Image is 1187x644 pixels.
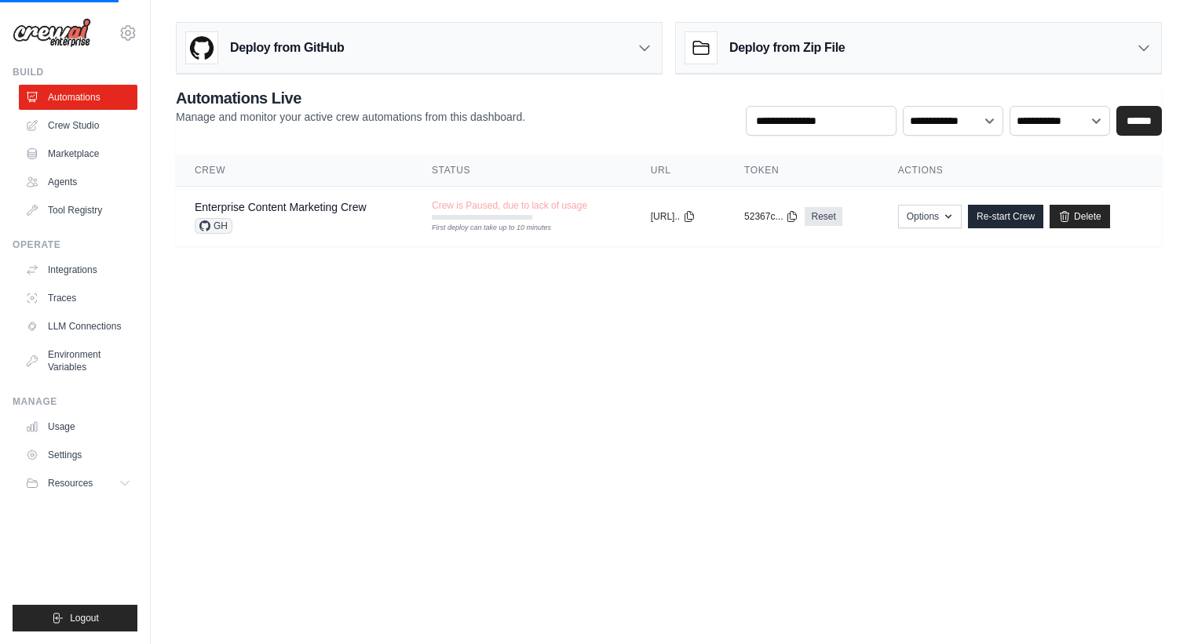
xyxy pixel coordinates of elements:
[413,155,632,187] th: Status
[632,155,725,187] th: URL
[1050,205,1110,228] a: Delete
[725,155,879,187] th: Token
[176,109,525,125] p: Manage and monitor your active crew automations from this dashboard.
[19,342,137,380] a: Environment Variables
[70,612,99,624] span: Logout
[13,395,137,408] div: Manage
[19,85,137,110] a: Automations
[19,257,137,282] a: Integrations
[13,66,137,78] div: Build
[195,218,232,234] span: GH
[195,201,367,213] a: Enterprise Content Marketing Crew
[432,223,532,234] div: First deploy can take up to 10 minutes
[744,210,798,223] button: 52367c...
[805,207,842,226] a: Reset
[879,155,1162,187] th: Actions
[13,605,137,631] button: Logout
[1108,569,1187,644] iframe: Chat Widget
[186,32,217,64] img: GitHub Logo
[13,238,137,251] div: Operate
[19,442,137,468] a: Settings
[13,18,91,48] img: Logo
[19,113,137,138] a: Crew Studio
[898,205,962,228] button: Options
[19,471,137,496] button: Resources
[19,414,137,439] a: Usage
[19,169,137,195] a: Agents
[968,205,1043,228] a: Re-start Crew
[19,286,137,311] a: Traces
[19,314,137,339] a: LLM Connections
[19,198,137,223] a: Tool Registry
[48,477,93,489] span: Resources
[729,38,845,57] h3: Deploy from Zip File
[432,199,587,212] span: Crew is Paused, due to lack of usage
[230,38,344,57] h3: Deploy from GitHub
[176,87,525,109] h2: Automations Live
[176,155,413,187] th: Crew
[19,141,137,166] a: Marketplace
